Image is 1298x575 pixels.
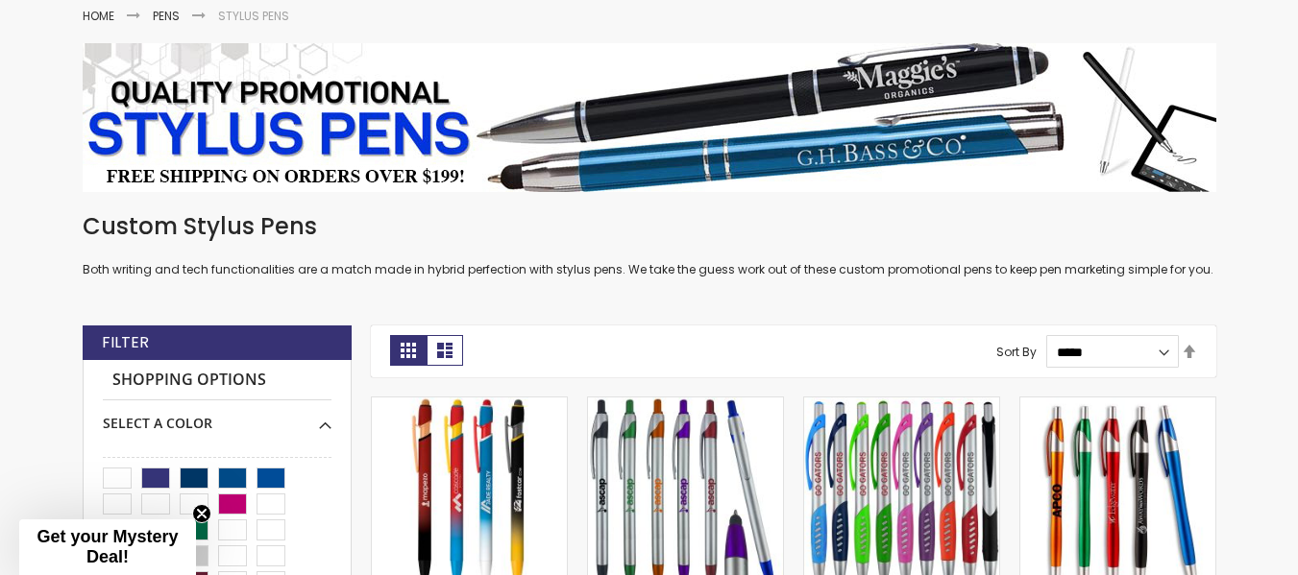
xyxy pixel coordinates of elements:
a: Promotional iSlimster Stylus Click Pen [1020,396,1215,413]
strong: Filter [102,332,149,353]
a: Slim Jen Silver Stylus [588,396,783,413]
label: Sort By [996,344,1037,360]
a: Superhero Ellipse Softy Pen with Stylus - Laser Engraved [372,396,567,413]
img: Stylus Pens [83,43,1216,192]
strong: Stylus Pens [218,8,289,24]
h1: Custom Stylus Pens [83,211,1216,242]
strong: Shopping Options [103,360,331,401]
a: Lexus Stylus Pen [804,396,999,413]
div: Select A Color [103,400,331,433]
button: Close teaser [192,504,211,523]
a: Pens [153,8,180,24]
div: Both writing and tech functionalities are a match made in hybrid perfection with stylus pens. We ... [83,211,1216,277]
span: Get your Mystery Deal! [37,527,178,566]
div: Get your Mystery Deal!Close teaser [19,519,196,575]
a: Home [83,8,114,24]
strong: Grid [390,335,427,366]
